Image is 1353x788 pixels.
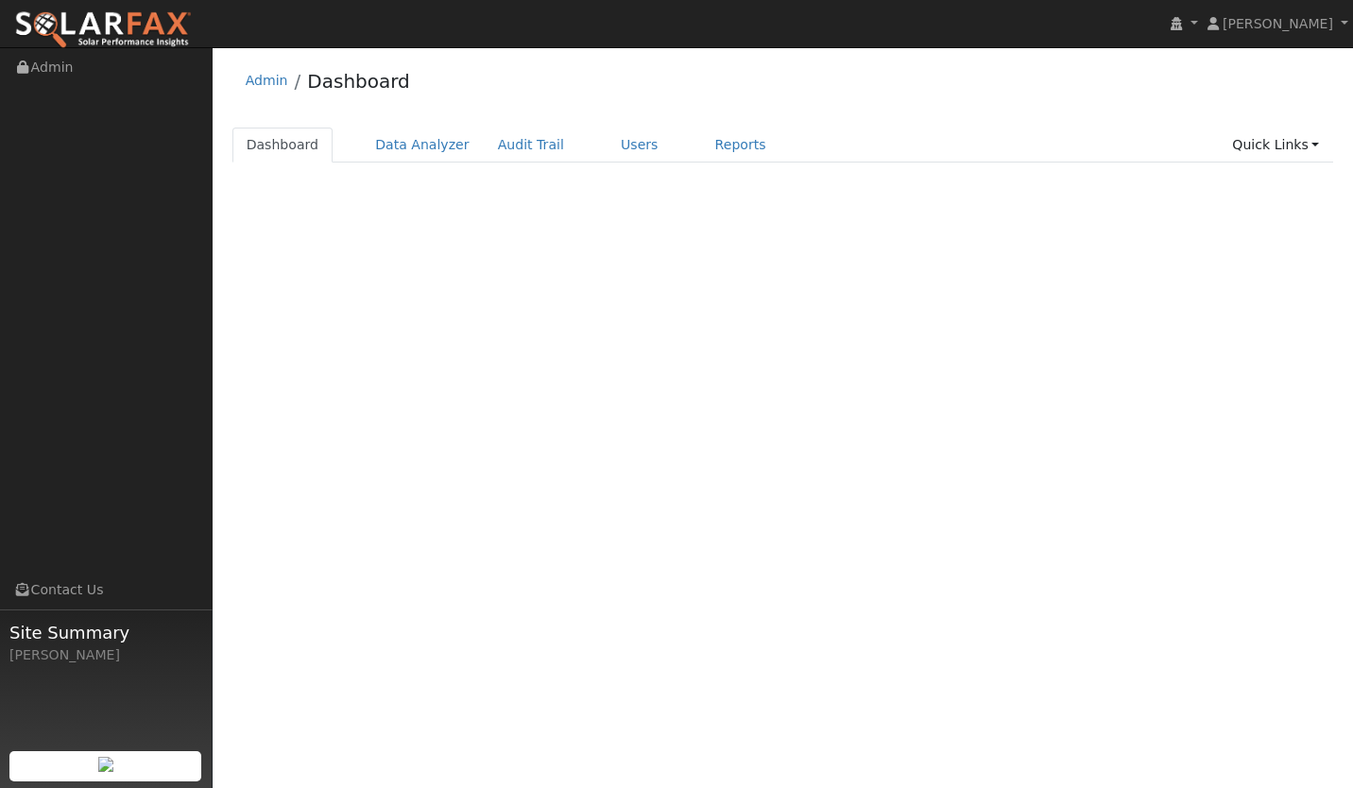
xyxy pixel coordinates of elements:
[246,73,288,88] a: Admin
[484,128,578,163] a: Audit Trail
[701,128,780,163] a: Reports
[14,10,192,50] img: SolarFax
[1223,16,1333,31] span: [PERSON_NAME]
[9,620,202,645] span: Site Summary
[98,757,113,772] img: retrieve
[307,70,410,93] a: Dashboard
[1218,128,1333,163] a: Quick Links
[232,128,334,163] a: Dashboard
[361,128,484,163] a: Data Analyzer
[607,128,673,163] a: Users
[9,645,202,665] div: [PERSON_NAME]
